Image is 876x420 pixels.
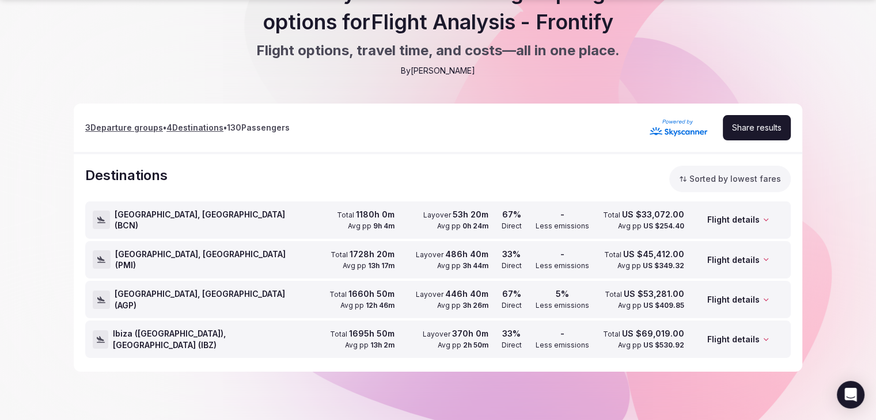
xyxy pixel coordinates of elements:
span: Flight options, travel time, and costs—all in one place. [256,41,620,60]
div: Avg pp [437,222,488,231]
div: Avg pp [618,222,684,231]
div: Layover [416,249,488,260]
div: Avg pp [438,341,488,350]
div: Direct [502,341,522,350]
span: 2h 50m [463,341,488,349]
button: Sorted by lowest fares [669,166,791,192]
div: Total [330,328,395,339]
div: Total [603,328,684,339]
div: Avg pp [618,341,684,350]
div: Open Intercom Messenger [837,381,864,408]
span: 1728h 20m [350,249,395,259]
div: Layover [423,328,488,339]
span: 33% [502,249,521,259]
span: 1695h 50m [349,329,395,338]
div: Total [337,209,395,220]
div: Direct [502,301,522,311]
div: Avg pp [340,301,395,311]
div: Avg pp [437,301,488,311]
span: 67% [502,209,521,219]
span: US $53,281.00 [624,289,684,299]
div: • • [85,122,290,133]
span: US $33,072.00 [622,209,684,219]
div: Flight details [689,242,783,278]
span: - [560,209,564,219]
div: Total [331,249,395,260]
span: 3 Departure group s [85,123,163,132]
span: 0h 24m [462,222,488,230]
span: US $349.32 [643,261,684,270]
span: [GEOGRAPHIC_DATA], [GEOGRAPHIC_DATA] ( PMI ) [115,249,300,271]
span: 370h 0m [452,329,488,338]
div: Total [329,288,395,300]
span: - [560,329,564,338]
span: US $254.40 [643,222,684,230]
span: Destinations [85,166,168,192]
span: 3h 44m [462,261,488,270]
div: Avg pp [437,261,488,271]
div: Avg pp [618,301,684,311]
span: [GEOGRAPHIC_DATA], [GEOGRAPHIC_DATA] ( BCN ) [115,209,300,231]
span: 33% [502,329,521,338]
div: Layover [423,209,488,220]
span: 1180h 0m [356,209,395,219]
span: 5% [556,289,569,299]
span: 446h 40m [445,289,488,299]
div: Less emissions [536,301,589,311]
span: - [560,249,564,259]
span: 130 Passenger s [227,123,290,132]
div: Layover [416,288,488,300]
div: Direct [502,222,522,231]
div: Flight details [689,202,783,238]
span: US $409.85 [643,301,684,310]
span: 53h 20m [453,209,488,219]
div: Less emissions [536,261,589,271]
span: Ibiza ([GEOGRAPHIC_DATA]), [GEOGRAPHIC_DATA] ( IBZ ) [113,328,299,350]
span: US $530.92 [643,341,684,349]
span: 13h 2m [370,341,395,349]
span: 4 Destination s [166,123,223,132]
div: Flight details [689,281,783,318]
div: Avg pp [343,261,395,271]
span: [GEOGRAPHIC_DATA], [GEOGRAPHIC_DATA] ( AGP ) [115,288,299,311]
span: 13h 17m [368,261,395,270]
div: Avg pp [348,222,395,231]
div: Less emissions [536,341,589,350]
span: By [PERSON_NAME] [401,65,475,77]
div: Total [604,249,684,260]
div: Avg pp [617,261,684,271]
div: Direct [502,261,522,271]
div: Total [605,288,684,300]
div: Flight details [689,321,783,357]
span: US $69,019.00 [622,329,684,338]
span: 67% [502,289,521,299]
span: 1660h 50m [348,289,395,299]
div: Total [603,209,684,220]
span: 486h 40m [445,249,488,259]
div: Avg pp [345,341,395,350]
div: Less emissions [536,222,589,231]
span: 9h 4m [373,222,395,230]
span: 12h 46m [366,301,395,310]
span: 3h 26m [462,301,488,310]
button: Share results [723,115,791,140]
span: US $45,412.00 [623,249,684,259]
